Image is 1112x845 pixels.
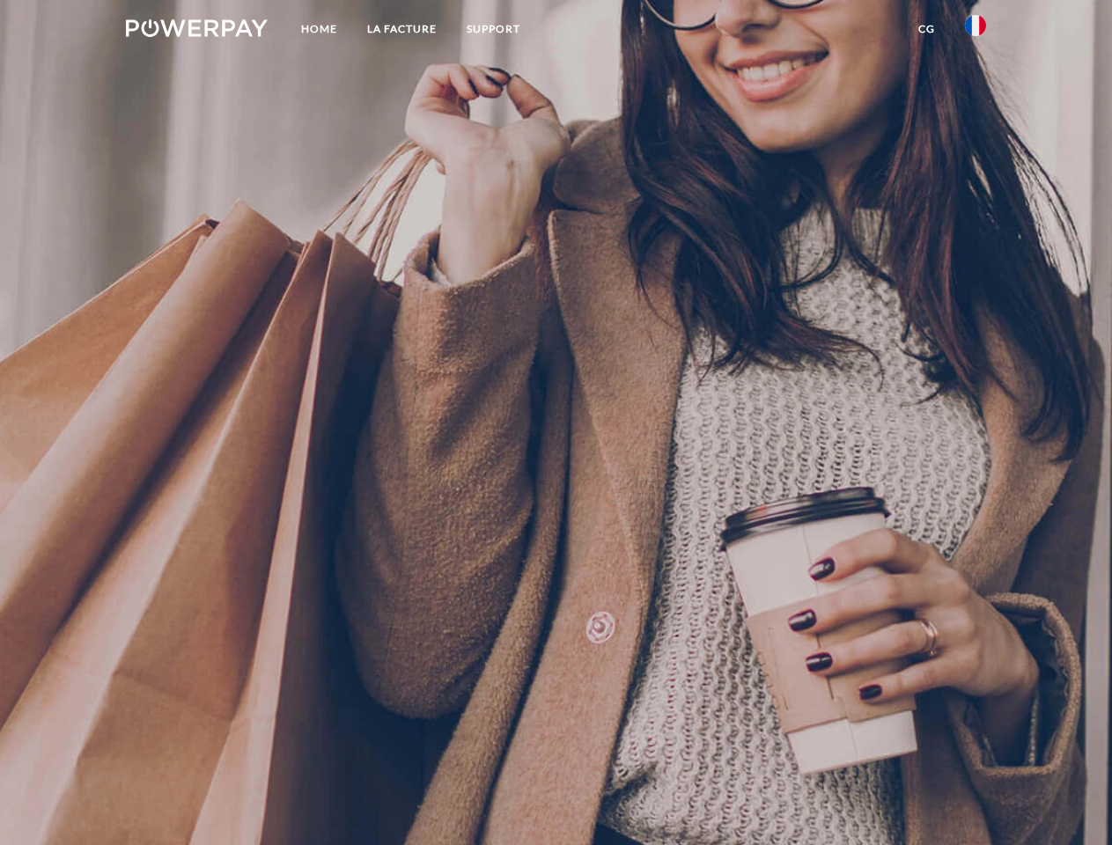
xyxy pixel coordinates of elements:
[965,15,986,36] img: fr
[452,13,535,45] a: Support
[286,13,352,45] a: Home
[126,19,268,37] img: logo-powerpay-white.svg
[903,13,950,45] a: CG
[352,13,452,45] a: LA FACTURE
